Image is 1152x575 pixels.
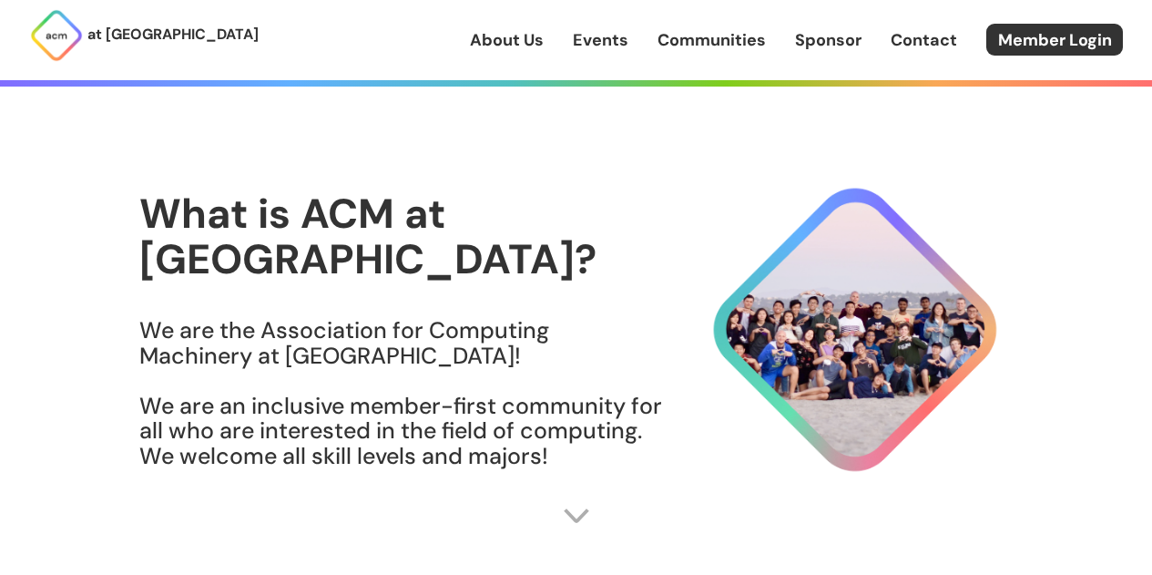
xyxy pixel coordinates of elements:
[795,28,861,52] a: Sponsor
[664,171,1014,488] img: About Hero Image
[139,191,664,282] h1: What is ACM at [GEOGRAPHIC_DATA]?
[986,24,1123,56] a: Member Login
[658,28,766,52] a: Communities
[87,23,259,46] p: at [GEOGRAPHIC_DATA]
[891,28,957,52] a: Contact
[470,28,544,52] a: About Us
[573,28,628,52] a: Events
[29,8,84,63] img: ACM Logo
[139,318,664,468] h3: We are the Association for Computing Machinery at [GEOGRAPHIC_DATA]! We are an inclusive member-f...
[29,8,259,63] a: at [GEOGRAPHIC_DATA]
[563,502,590,529] img: Scroll Arrow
